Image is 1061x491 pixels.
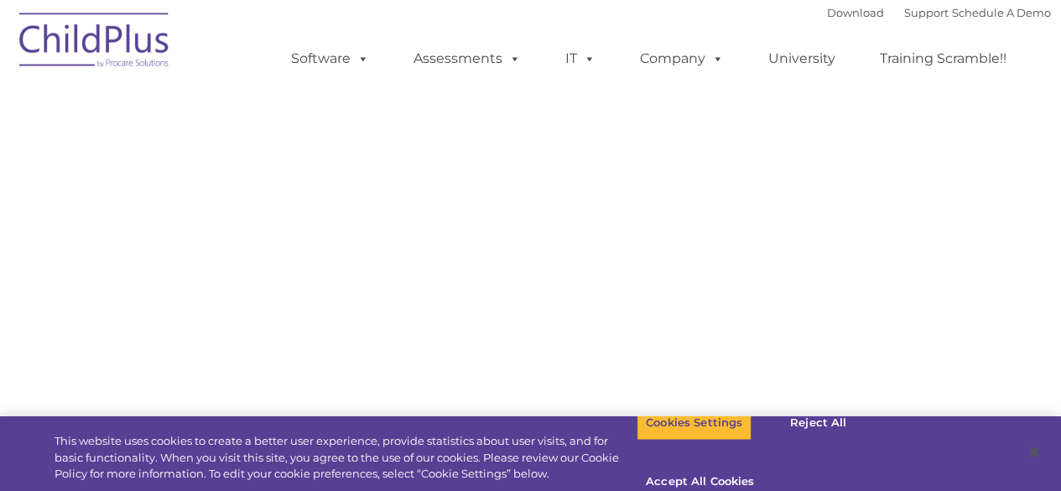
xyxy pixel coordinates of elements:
[1016,434,1053,471] button: Close
[863,42,1023,76] a: Training Scramble!!
[397,42,538,76] a: Assessments
[274,42,386,76] a: Software
[549,42,612,76] a: IT
[827,6,1051,19] font: |
[637,405,752,441] button: Cookies Settings
[623,42,741,76] a: Company
[904,6,949,19] a: Support
[952,6,1051,19] a: Schedule A Demo
[752,42,852,76] a: University
[766,405,871,441] button: Reject All
[55,433,637,483] div: This website uses cookies to create a better user experience, provide statistics about user visit...
[11,1,179,85] img: ChildPlus by Procare Solutions
[827,6,884,19] a: Download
